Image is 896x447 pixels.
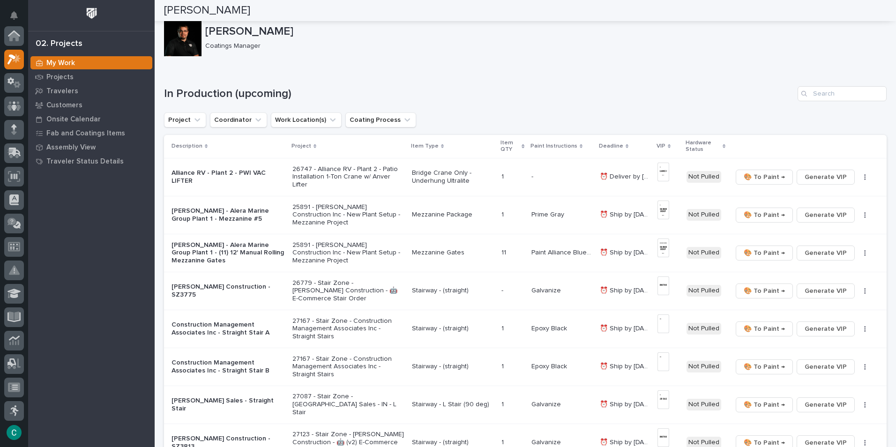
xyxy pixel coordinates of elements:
[271,112,342,127] button: Work Location(s)
[412,211,494,219] p: Mezzanine Package
[28,56,155,70] a: My Work
[531,361,569,371] p: Epoxy Black
[164,272,887,310] tr: [PERSON_NAME] Construction - SZ377526779 - Stair Zone - [PERSON_NAME] Construction - 🤖 E-Commerce...
[797,321,855,336] button: Generate VIP
[530,141,577,151] p: Paint Instructions
[291,141,311,151] p: Project
[687,399,721,410] div: Not Pulled
[46,143,96,152] p: Assembly View
[744,209,785,221] span: 🎨 To Paint →
[797,397,855,412] button: Generate VIP
[28,126,155,140] a: Fab and Coatings Items
[412,169,494,185] p: Bridge Crane Only - Underhung Ultralite
[744,399,785,410] span: 🎨 To Paint →
[531,285,563,295] p: Galvanize
[797,246,855,261] button: Generate VIP
[797,208,855,223] button: Generate VIP
[531,209,566,219] p: Prime Gray
[412,287,494,295] p: Stairway - (straight)
[500,138,519,155] p: Item QTY
[600,171,652,181] p: ⏰ Deliver by 8/28/25
[46,73,74,82] p: Projects
[46,101,82,110] p: Customers
[46,59,75,67] p: My Work
[797,170,855,185] button: Generate VIP
[600,361,652,371] p: ⏰ Ship by 10/6/25
[531,399,563,409] p: Galvanize
[28,98,155,112] a: Customers
[687,361,721,372] div: Not Pulled
[411,141,439,151] p: Item Type
[599,141,623,151] p: Deadline
[736,283,793,298] button: 🎨 To Paint →
[686,138,721,155] p: Hardware Status
[501,323,506,333] p: 1
[164,196,887,234] tr: [PERSON_NAME] - Alera Marine Group Plant 1 - Mezzanine #525891 - [PERSON_NAME] Construction Inc -...
[805,285,847,297] span: Generate VIP
[412,249,494,257] p: Mezzanine Gates
[205,42,879,50] p: Coatings Manager
[736,208,793,223] button: 🎨 To Paint →
[292,203,405,227] p: 25891 - [PERSON_NAME] Construction Inc - New Plant Setup - Mezzanine Project
[164,234,887,272] tr: [PERSON_NAME] - Alera Marine Group Plant 1 - (11) 12' Manual Rolling Mezzanine Gates25891 - [PERS...
[501,171,506,181] p: 1
[172,359,285,375] p: Construction Management Associates Inc - Straight Stair B
[657,141,665,151] p: VIP
[736,246,793,261] button: 🎨 To Paint →
[345,112,416,127] button: Coating Process
[36,39,82,49] div: 02. Projects
[164,4,250,17] h2: [PERSON_NAME]
[292,279,405,303] p: 26779 - Stair Zone - [PERSON_NAME] Construction - 🤖 E-Commerce Stair Order
[164,112,206,127] button: Project
[172,241,285,265] p: [PERSON_NAME] - Alera Marine Group Plant 1 - (11) 12' Manual Rolling Mezzanine Gates
[805,399,847,410] span: Generate VIP
[4,6,24,25] button: Notifications
[531,171,535,181] p: -
[46,129,125,138] p: Fab and Coatings Items
[172,283,285,299] p: [PERSON_NAME] Construction - SZ3775
[412,325,494,333] p: Stairway - (straight)
[46,157,124,166] p: Traveler Status Details
[805,209,847,221] span: Generate VIP
[531,437,563,447] p: Galvanize
[501,285,505,295] p: -
[600,247,652,257] p: ⏰ Ship by 9/30/25
[687,209,721,221] div: Not Pulled
[797,283,855,298] button: Generate VIP
[798,86,887,101] input: Search
[744,285,785,297] span: 🎨 To Paint →
[164,348,887,386] tr: Construction Management Associates Inc - Straight Stair B27167 - Stair Zone - Construction Manage...
[292,393,405,416] p: 27087 - Stair Zone - [GEOGRAPHIC_DATA] Sales - IN - L Stair
[501,437,506,447] p: 1
[805,361,847,372] span: Generate VIP
[805,323,847,335] span: Generate VIP
[501,399,506,409] p: 1
[164,158,887,196] tr: Alliance RV - Plant 2 - PWI VAC LIFTER26747 - Alliance RV - Plant 2 - Patio Installation 1-Ton Cr...
[412,401,494,409] p: Stairway - L Stair (90 deg)
[12,11,24,26] div: Notifications
[292,241,405,265] p: 25891 - [PERSON_NAME] Construction Inc - New Plant Setup - Mezzanine Project
[46,87,78,96] p: Travelers
[687,323,721,335] div: Not Pulled
[744,323,785,335] span: 🎨 To Paint →
[172,397,285,413] p: [PERSON_NAME] Sales - Straight Stair
[736,397,793,412] button: 🎨 To Paint →
[292,165,405,189] p: 26747 - Alliance RV - Plant 2 - Patio Installation 1-Ton Crane w/ Anver Lifter
[501,247,508,257] p: 11
[172,321,285,337] p: Construction Management Associates Inc - Straight Stair A
[4,423,24,442] button: users-avatar
[28,112,155,126] a: Onsite Calendar
[797,359,855,374] button: Generate VIP
[292,317,405,341] p: 27167 - Stair Zone - Construction Management Associates Inc - Straight Stairs
[687,285,721,297] div: Not Pulled
[600,323,652,333] p: ⏰ Ship by 10/6/25
[205,25,883,38] p: [PERSON_NAME]
[600,209,652,219] p: ⏰ Ship by 9/26/25
[600,285,652,295] p: ⏰ Ship by 10/6/25
[172,141,202,151] p: Description
[412,439,494,447] p: Stairway - (straight)
[28,140,155,154] a: Assembly View
[501,209,506,219] p: 1
[687,247,721,259] div: Not Pulled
